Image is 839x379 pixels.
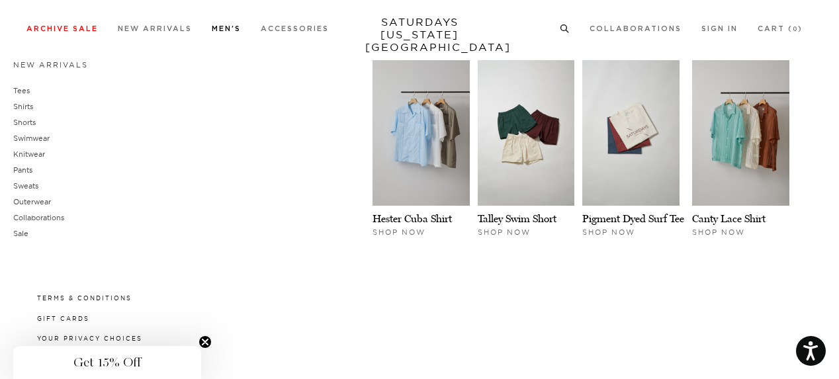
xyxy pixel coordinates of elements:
a: Gift Cards [37,315,89,322]
a: Tees [13,86,30,95]
a: Canty Lace Shirt [692,212,766,225]
a: Collaborations [13,213,64,222]
a: Your privacy choices [37,335,142,342]
a: Archive Sale [26,25,98,32]
a: Outerwear [13,197,51,206]
small: 0 [793,26,798,32]
a: Sweats [13,181,38,190]
a: Sale [13,229,28,238]
a: Collaborations [590,25,682,32]
a: Accessories [261,25,329,32]
a: Hester Cuba Shirt [373,212,452,225]
a: Cart (0) [758,25,803,32]
a: SATURDAYS[US_STATE][GEOGRAPHIC_DATA] [365,16,474,54]
a: Pants [13,165,32,175]
a: Talley Swim Short [478,212,556,225]
a: Terms & Conditions [37,294,132,302]
a: Sign In [701,25,738,32]
a: Shirts [13,102,33,111]
a: Shorts [13,118,36,127]
a: Men's [212,25,241,32]
a: New Arrivals [13,60,88,69]
a: Pigment Dyed Surf Tee [582,212,684,225]
button: Close teaser [199,335,212,349]
div: Get 15% OffClose teaser [13,346,201,379]
span: Get 15% Off [73,355,141,370]
a: New Arrivals [118,25,192,32]
a: Knitwear [13,149,45,159]
a: Swimwear [13,134,50,143]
